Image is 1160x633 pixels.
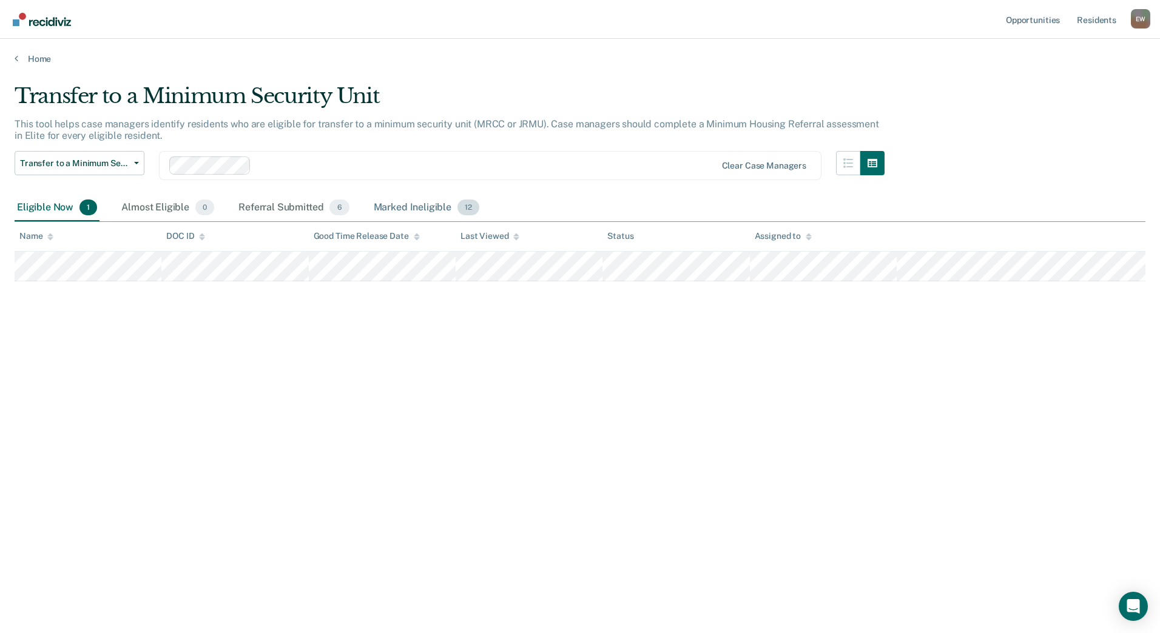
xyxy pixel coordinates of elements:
[79,199,97,215] span: 1
[1131,9,1150,28] button: Profile dropdown button
[607,231,633,241] div: Status
[15,151,144,175] button: Transfer to a Minimum Security Unit
[15,118,879,141] p: This tool helps case managers identify residents who are eligible for transfer to a minimum secur...
[20,158,129,169] span: Transfer to a Minimum Security Unit
[371,195,482,221] div: Marked Ineligible12
[19,231,53,241] div: Name
[722,161,806,171] div: Clear case managers
[460,231,519,241] div: Last Viewed
[13,13,71,26] img: Recidiviz
[457,199,479,215] span: 12
[329,199,349,215] span: 6
[166,231,205,241] div: DOC ID
[15,84,885,118] div: Transfer to a Minimum Security Unit
[119,195,217,221] div: Almost Eligible0
[755,231,812,241] div: Assigned to
[15,195,99,221] div: Eligible Now1
[1131,9,1150,28] div: E W
[195,199,214,215] span: 0
[1119,592,1148,621] div: Open Intercom Messenger
[314,231,420,241] div: Good Time Release Date
[236,195,351,221] div: Referral Submitted6
[15,53,1145,64] a: Home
